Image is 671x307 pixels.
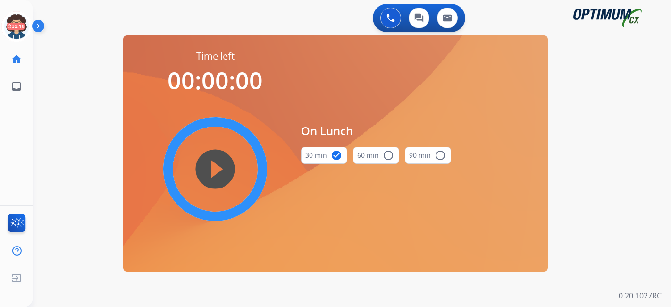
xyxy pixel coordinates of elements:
span: On Lunch [301,122,451,139]
button: 30 min [301,147,347,164]
button: 90 min [405,147,451,164]
mat-icon: inbox [11,81,22,92]
mat-icon: home [11,53,22,65]
button: 60 min [353,147,399,164]
mat-icon: radio_button_unchecked [435,150,446,161]
span: 00:00:00 [168,64,263,96]
mat-icon: play_circle_filled [210,163,221,175]
p: 0.20.1027RC [619,290,662,301]
mat-icon: check_circle [331,150,342,161]
span: Time left [196,50,235,63]
mat-icon: radio_button_unchecked [383,150,394,161]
